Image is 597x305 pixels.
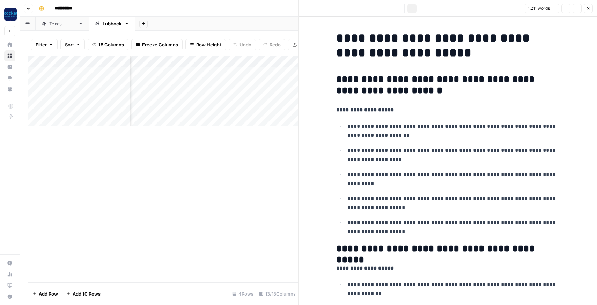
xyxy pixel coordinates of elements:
[229,39,256,50] button: Undo
[65,41,74,48] span: Sort
[142,41,178,48] span: Freeze Columns
[229,288,256,299] div: 4 Rows
[36,41,47,48] span: Filter
[89,17,135,31] a: Lubbock
[60,39,85,50] button: Sort
[4,39,15,50] a: Home
[256,288,298,299] div: 13/18 Columns
[49,20,75,27] div: [US_STATE]
[131,39,183,50] button: Freeze Columns
[73,290,101,297] span: Add 10 Rows
[62,288,105,299] button: Add 10 Rows
[4,280,15,291] a: Learning Hub
[196,41,221,48] span: Row Height
[528,5,550,12] span: 1,211 words
[185,39,226,50] button: Row Height
[239,41,251,48] span: Undo
[4,269,15,280] a: Usage
[98,41,124,48] span: 18 Columns
[4,84,15,95] a: Your Data
[4,50,15,61] a: Browse
[28,288,62,299] button: Add Row
[31,39,58,50] button: Filter
[39,290,58,297] span: Add Row
[259,39,285,50] button: Redo
[270,41,281,48] span: Redo
[4,258,15,269] a: Settings
[4,6,15,23] button: Workspace: Rocket Pilots
[4,8,17,21] img: Rocket Pilots Logo
[4,61,15,73] a: Insights
[36,17,89,31] a: [US_STATE]
[4,291,15,302] button: Help + Support
[88,39,128,50] button: 18 Columns
[4,73,15,84] a: Opportunities
[103,20,121,27] div: Lubbock
[525,4,559,13] button: 1,211 words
